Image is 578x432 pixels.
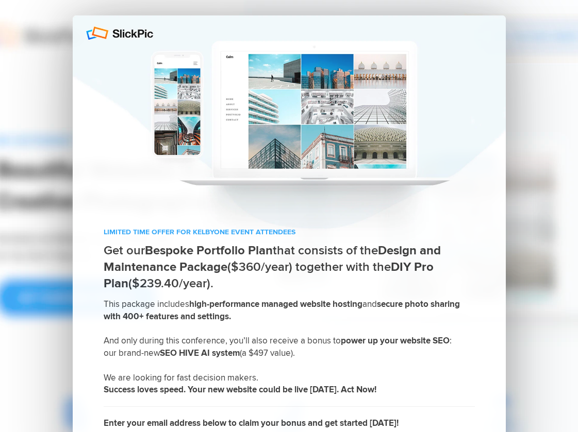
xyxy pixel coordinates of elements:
[145,243,273,258] b: Bespoke Portfolio Plan
[104,243,441,274] b: Design and Maintenance Package
[104,299,460,322] b: secure photo sharing with 400+ features and settings.
[189,299,362,309] b: high-performance managed website hosting
[160,348,240,358] b: SEO HIVE AI system
[104,227,475,237] p: LIMITED TIME OFFER FOR KELBYONE EVENT ATTENDEES
[104,418,399,428] b: Enter your email address below to claim your bonus and get started [DATE]!
[104,260,434,291] b: DIY Pro Plan
[341,335,450,346] b: power up your website SEO
[104,384,376,395] b: Success loves speed. Your new website could be live [DATE]. Act Now!
[104,298,475,407] h2: This package includes and And only during this conference, you’ll also receive a bonus to : our b...
[104,243,441,291] span: Get our that consists of the ($360/year) together with the ($239.40/year).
